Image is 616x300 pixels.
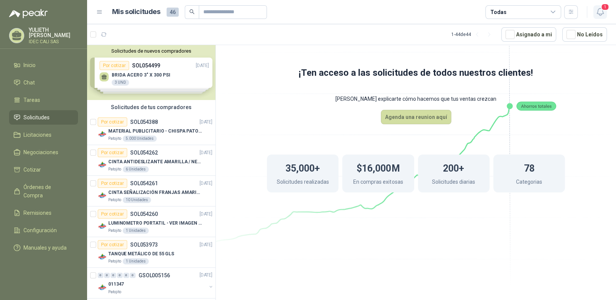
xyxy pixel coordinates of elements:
[9,162,78,177] a: Cotizar
[108,166,121,172] p: Patojito
[117,273,123,278] div: 0
[98,209,127,219] div: Por cotizar
[562,27,607,42] button: No Leídos
[200,119,212,126] p: [DATE]
[451,28,495,41] div: 1 - 44 de 44
[9,241,78,255] a: Manuales y ayuda
[98,117,127,127] div: Por cotizar
[23,61,36,69] span: Inicio
[123,166,149,172] div: 6 Unidades
[23,131,51,139] span: Licitaciones
[167,8,179,17] span: 46
[123,197,151,203] div: 10 Unidades
[87,237,215,268] a: Por cotizarSOL053973[DATE] Company LogoTANQUE METÁLICO DE 55 GLSPatojito1 Unidades
[9,128,78,142] a: Licitaciones
[112,6,161,17] h1: Mis solicitudes
[98,222,107,231] img: Company Logo
[98,148,127,157] div: Por cotizar
[111,273,116,278] div: 0
[87,145,215,176] a: Por cotizarSOL054262[DATE] Company LogoCINTA ANTIDESLIZANTE AMARILLA / NEGRAPatojito6 Unidades
[432,178,475,188] p: Solicitudes diarias
[189,9,195,14] span: search
[108,250,174,258] p: TANQUE METÁLICO DE 55 GLS
[123,273,129,278] div: 0
[108,289,121,295] p: Patojito
[23,96,40,104] span: Tareas
[9,93,78,107] a: Tareas
[98,271,214,295] a: 0 0 0 0 0 0 GSOL005156[DATE] Company Logo011347Patojito
[23,226,57,234] span: Configuración
[23,183,71,200] span: Órdenes de Compra
[443,159,464,176] h1: 200+
[98,130,107,139] img: Company Logo
[98,179,127,188] div: Por cotizar
[98,191,107,200] img: Company Logo
[200,241,212,248] p: [DATE]
[108,197,121,203] p: Patojito
[23,148,58,156] span: Negociaciones
[23,244,67,252] span: Manuales y ayuda
[108,281,124,288] p: 011347
[108,220,203,227] p: LUMINOMETRO PORTATIL - VER IMAGEN ADJUNTA
[501,27,556,42] button: Asignado a mi
[9,145,78,159] a: Negociaciones
[23,166,41,174] span: Cotizar
[130,273,136,278] div: 0
[87,206,215,237] a: Por cotizarSOL054260[DATE] Company LogoLUMINOMETRO PORTATIL - VER IMAGEN ADJUNTAPatojito1 Unidades
[108,158,203,166] p: CINTA ANTIDESLIZANTE AMARILLA / NEGRA
[9,223,78,237] a: Configuración
[285,159,320,176] h1: 35,000+
[9,75,78,90] a: Chat
[87,45,215,100] div: Solicitudes de nuevos compradoresPor cotizarSOL054499[DATE] BRIDA ACERO 3" X 300 PSI3 UNDPor coti...
[357,159,399,176] h1: $16,000M
[200,149,212,156] p: [DATE]
[98,273,103,278] div: 0
[98,160,107,169] img: Company Logo
[123,136,157,142] div: 5.000 Unidades
[353,178,403,188] p: En compras exitosas
[108,189,203,196] p: CINTA SEÑALIZACIÓN FRANJAS AMARILLAS NEGRA
[130,181,158,186] p: SOL054261
[200,180,212,187] p: [DATE]
[87,176,215,206] a: Por cotizarSOL054261[DATE] Company LogoCINTA SEÑALIZACIÓN FRANJAS AMARILLAS NEGRAPatojito10 Unidades
[130,211,158,217] p: SOL054260
[490,8,506,16] div: Todas
[108,136,121,142] p: Patojito
[200,272,212,279] p: [DATE]
[23,209,51,217] span: Remisiones
[516,178,542,188] p: Categorias
[123,258,149,264] div: 1 Unidades
[90,48,212,54] button: Solicitudes de nuevos compradores
[29,27,78,38] p: YULIETH [PERSON_NAME]
[130,242,158,247] p: SOL053973
[123,228,149,234] div: 1 Unidades
[9,206,78,220] a: Remisiones
[108,258,121,264] p: Patojito
[104,273,110,278] div: 0
[87,100,215,114] div: Solicitudes de tus compradores
[130,150,158,155] p: SOL054262
[9,180,78,203] a: Órdenes de Compra
[98,240,127,249] div: Por cotizar
[108,228,121,234] p: Patojito
[23,113,50,122] span: Solicitudes
[87,114,215,145] a: Por cotizarSOL054388[DATE] Company LogoMATERIAL PUBLICITARIO - CHISPA PATOJITO VER ADJUNTOPatojit...
[381,110,451,124] button: Agenda una reunion aquí
[130,119,158,125] p: SOL054388
[98,283,107,292] img: Company Logo
[9,58,78,72] a: Inicio
[593,5,607,19] button: 1
[9,110,78,125] a: Solicitudes
[200,211,212,218] p: [DATE]
[524,159,534,176] h1: 78
[23,78,35,87] span: Chat
[9,9,48,18] img: Logo peakr
[139,273,170,278] p: GSOL005156
[98,252,107,261] img: Company Logo
[601,3,609,11] span: 1
[277,178,329,188] p: Solicitudes realizadas
[108,128,203,135] p: MATERIAL PUBLICITARIO - CHISPA PATOJITO VER ADJUNTO
[29,39,78,44] p: IDEC CALI SAS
